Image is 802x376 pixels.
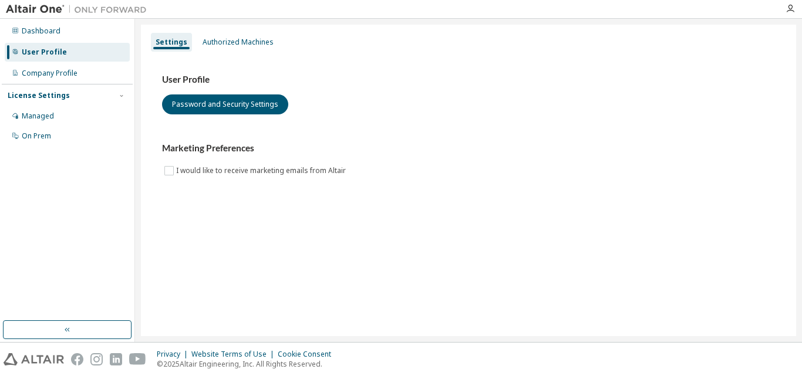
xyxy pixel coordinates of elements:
div: Company Profile [22,69,77,78]
h3: User Profile [162,74,775,86]
div: On Prem [22,131,51,141]
img: instagram.svg [90,353,103,365]
img: Altair One [6,4,153,15]
img: altair_logo.svg [4,353,64,365]
div: Privacy [157,350,191,359]
h3: Marketing Preferences [162,143,775,154]
div: Website Terms of Use [191,350,278,359]
div: Dashboard [22,26,60,36]
div: Managed [22,111,54,121]
button: Password and Security Settings [162,94,288,114]
img: linkedin.svg [110,353,122,365]
img: facebook.svg [71,353,83,365]
div: User Profile [22,48,67,57]
img: youtube.svg [129,353,146,365]
div: Settings [156,38,187,47]
div: Cookie Consent [278,350,338,359]
p: © 2025 Altair Engineering, Inc. All Rights Reserved. [157,359,338,369]
div: License Settings [8,91,70,100]
label: I would like to receive marketing emails from Altair [176,164,348,178]
div: Authorized Machines [203,38,274,47]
